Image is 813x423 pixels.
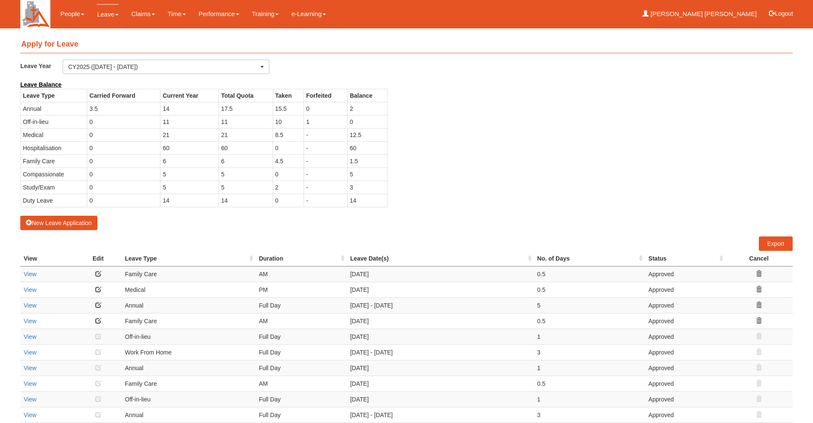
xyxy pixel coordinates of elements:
td: [DATE] - [DATE] [347,344,534,360]
td: 0 [87,194,160,207]
td: PM [255,282,347,297]
td: 3.5 [87,102,160,115]
td: 2 [273,181,304,194]
td: Off-in-lieu [21,115,87,128]
a: View [24,271,36,277]
td: 0 [273,194,304,207]
td: 1 [534,391,645,407]
td: Approved [645,282,725,297]
th: Duration : activate to sort column ascending [255,251,347,266]
th: Carried Forward [87,89,160,102]
td: 1.5 [347,154,387,168]
td: 3 [347,181,387,194]
th: Current Year [160,89,219,102]
td: 0.5 [534,266,645,282]
td: AM [255,313,347,329]
td: Full Day [255,344,347,360]
td: Annual [122,360,255,376]
td: Approved [645,376,725,391]
td: 0 [87,115,160,128]
td: 14 [160,194,219,207]
td: 0 [304,102,347,115]
td: 17.5 [219,102,273,115]
b: Leave Balance [20,81,61,88]
td: Family Care [122,266,255,282]
a: View [24,365,36,371]
h4: Apply for Leave [20,36,793,53]
td: 10 [273,115,304,128]
td: 0 [87,168,160,181]
td: 1 [534,329,645,344]
td: 0 [347,115,387,128]
td: Annual [122,297,255,313]
a: Export [759,236,793,251]
th: Balance [347,89,387,102]
th: View [20,251,75,266]
th: Taken [273,89,304,102]
td: 6 [160,154,219,168]
button: Logout [763,3,799,24]
td: [DATE] [347,313,534,329]
td: 2 [347,102,387,115]
td: Medical [21,128,87,141]
th: No. of Days : activate to sort column ascending [534,251,645,266]
td: - [304,194,347,207]
td: 8.5 [273,128,304,141]
td: Family Care [21,154,87,168]
td: 0.5 [534,282,645,297]
td: Compassionate [21,168,87,181]
td: 11 [219,115,273,128]
th: Forfeited [304,89,347,102]
a: [PERSON_NAME] [PERSON_NAME] [642,4,757,24]
td: 14 [347,194,387,207]
a: View [24,349,36,356]
td: 14 [219,194,273,207]
td: 5 [219,181,273,194]
a: View [24,333,36,340]
td: 5 [219,168,273,181]
td: 0 [87,181,160,194]
th: Leave Type : activate to sort column ascending [122,251,255,266]
td: 5 [160,181,219,194]
a: View [24,396,36,403]
a: Claims [131,4,155,24]
td: [DATE] [347,329,534,344]
td: 0 [273,141,304,154]
td: Work From Home [122,344,255,360]
td: 3 [534,407,645,423]
a: People [60,4,84,24]
td: AM [255,266,347,282]
th: Total Quota [219,89,273,102]
td: 5 [160,168,219,181]
label: Leave Year [20,60,63,72]
td: 5 [347,168,387,181]
a: Training [252,4,279,24]
td: 0 [87,141,160,154]
td: - [304,154,347,168]
td: 15.5 [273,102,304,115]
th: Leave Date(s) : activate to sort column ascending [347,251,534,266]
button: CY2025 ([DATE] - [DATE]) [63,60,269,74]
a: View [24,286,36,293]
td: Full Day [255,360,347,376]
a: Performance [199,4,239,24]
td: 0 [273,168,304,181]
a: View [24,318,36,324]
td: 0 [87,128,160,141]
td: [DATE] - [DATE] [347,407,534,423]
td: Annual [21,102,87,115]
td: - [304,168,347,181]
td: 21 [219,128,273,141]
td: Full Day [255,391,347,407]
td: Approved [645,297,725,313]
a: View [24,380,36,387]
td: 5 [534,297,645,313]
td: Approved [645,391,725,407]
td: 60 [219,141,273,154]
td: Full Day [255,297,347,313]
td: Annual [122,407,255,423]
td: Approved [645,407,725,423]
td: 0.5 [534,376,645,391]
td: [DATE] - [DATE] [347,297,534,313]
td: Full Day [255,329,347,344]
